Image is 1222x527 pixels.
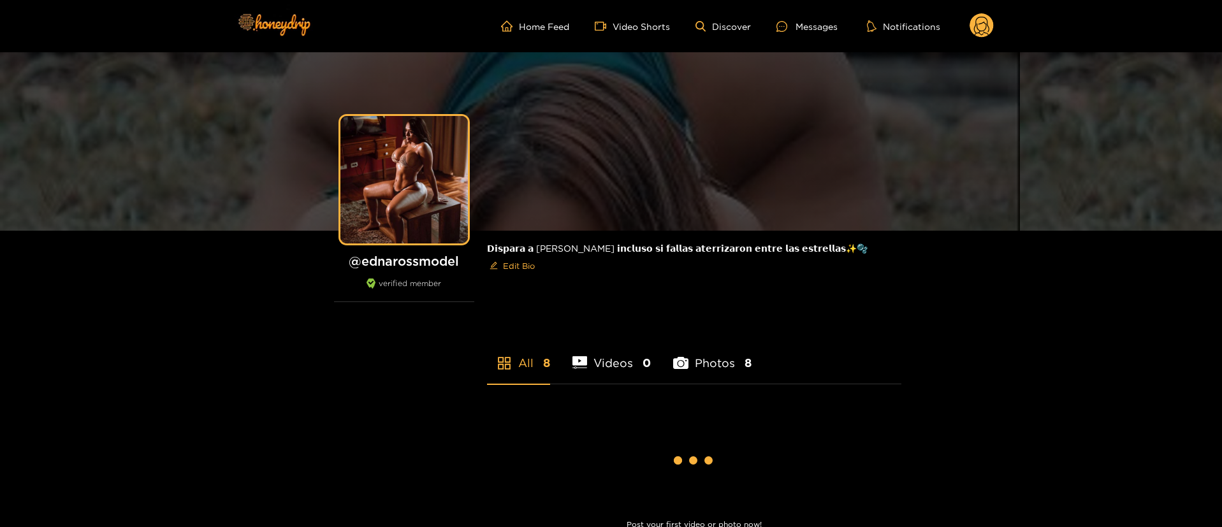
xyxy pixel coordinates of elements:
span: home [501,20,519,32]
span: 8 [543,355,550,371]
button: Notifications [863,20,944,32]
a: Video Shorts [595,20,670,32]
span: 8 [745,355,752,371]
span: Edit Bio [503,259,535,272]
a: Discover [695,21,751,32]
span: 0 [643,355,651,371]
li: Videos [572,326,651,384]
a: Home Feed [501,20,569,32]
h1: @ ednarossmodel [334,253,474,269]
div: 𝗗𝗶𝘀𝗽𝗮𝗿𝗮 𝗮 [PERSON_NAME] 𝗶𝗻𝗰𝗹𝘂𝘀𝗼 𝘀𝗶 𝗳𝗮𝗹𝗹𝗮𝘀 𝗮𝘁𝗲𝗿𝗿𝗶𝘇𝗮𝗿𝗼𝗻 𝗲𝗻𝘁𝗿𝗲 𝗹𝗮𝘀 𝗲𝘀𝘁𝗿𝗲𝗹𝗹𝗮𝘀✨🫧 [487,231,901,286]
li: Photos [673,326,752,384]
li: All [487,326,550,384]
span: appstore [497,356,512,371]
span: video-camera [595,20,613,32]
div: Messages [776,19,838,34]
button: editEdit Bio [487,256,537,276]
div: verified member [334,278,474,302]
span: edit [490,261,498,271]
